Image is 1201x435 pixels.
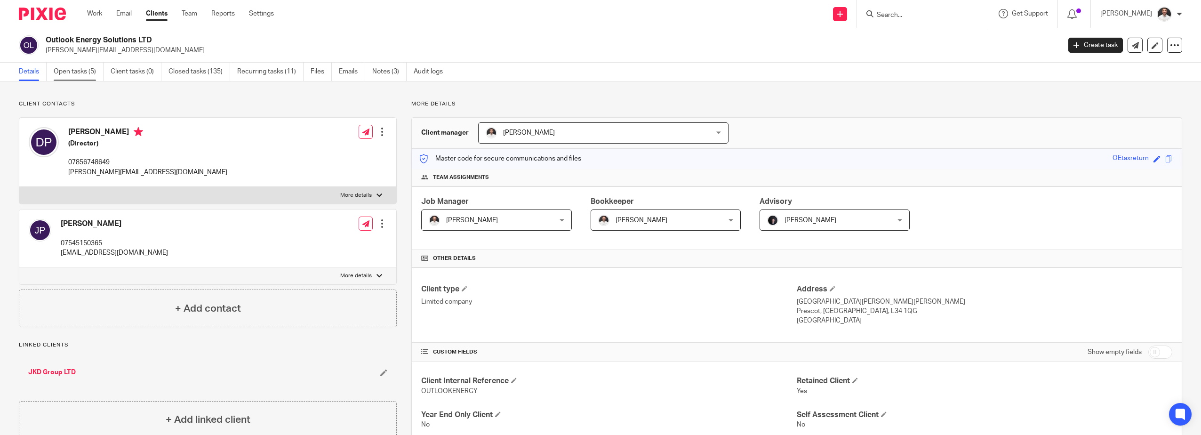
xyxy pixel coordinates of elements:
[311,63,332,81] a: Files
[249,9,274,18] a: Settings
[166,412,250,427] h4: + Add linked client
[87,9,102,18] a: Work
[1157,7,1172,22] img: dom%20slack.jpg
[46,46,1054,55] p: [PERSON_NAME][EMAIL_ADDRESS][DOMAIN_NAME]
[797,316,1172,325] p: [GEOGRAPHIC_DATA]
[61,248,168,258] p: [EMAIL_ADDRESS][DOMAIN_NAME]
[429,215,440,226] img: dom%20slack.jpg
[421,388,478,395] span: OUTLOOKENERGY
[503,129,555,136] span: [PERSON_NAME]
[1088,347,1142,357] label: Show empty fields
[797,421,805,428] span: No
[797,376,1172,386] h4: Retained Client
[421,421,430,428] span: No
[61,239,168,248] p: 07545150365
[116,9,132,18] a: Email
[760,198,792,205] span: Advisory
[797,388,807,395] span: Yes
[598,215,609,226] img: dom%20slack.jpg
[339,63,365,81] a: Emails
[19,35,39,55] img: svg%3E
[797,306,1172,316] p: Prescot, [GEOGRAPHIC_DATA], L34 1QG
[876,11,961,20] input: Search
[19,8,66,20] img: Pixie
[54,63,104,81] a: Open tasks (5)
[421,376,797,386] h4: Client Internal Reference
[29,127,59,157] img: svg%3E
[421,198,469,205] span: Job Manager
[28,368,76,377] a: JKD Group LTD
[419,154,581,163] p: Master code for secure communications and files
[767,215,778,226] img: 455A2509.jpg
[68,127,227,139] h4: [PERSON_NAME]
[1100,9,1152,18] p: [PERSON_NAME]
[1012,10,1048,17] span: Get Support
[446,217,498,224] span: [PERSON_NAME]
[61,219,168,229] h4: [PERSON_NAME]
[19,100,397,108] p: Client contacts
[146,9,168,18] a: Clients
[340,272,372,280] p: More details
[175,301,241,316] h4: + Add contact
[591,198,634,205] span: Bookkeeper
[46,35,852,45] h2: Outlook Energy Solutions LTD
[414,63,450,81] a: Audit logs
[211,9,235,18] a: Reports
[68,139,227,148] h5: (Director)
[19,63,47,81] a: Details
[168,63,230,81] a: Closed tasks (135)
[421,410,797,420] h4: Year End Only Client
[372,63,407,81] a: Notes (3)
[797,297,1172,306] p: [GEOGRAPHIC_DATA][PERSON_NAME][PERSON_NAME]
[616,217,667,224] span: [PERSON_NAME]
[421,128,469,137] h3: Client manager
[134,127,143,137] i: Primary
[29,219,51,242] img: svg%3E
[421,348,797,356] h4: CUSTOM FIELDS
[19,341,397,349] p: Linked clients
[111,63,161,81] a: Client tasks (0)
[486,127,497,138] img: dom%20slack.jpg
[433,174,489,181] span: Team assignments
[797,284,1172,294] h4: Address
[411,100,1182,108] p: More details
[340,192,372,199] p: More details
[182,9,197,18] a: Team
[421,284,797,294] h4: Client type
[797,410,1172,420] h4: Self Assessment Client
[68,168,227,177] p: [PERSON_NAME][EMAIL_ADDRESS][DOMAIN_NAME]
[433,255,476,262] span: Other details
[785,217,836,224] span: [PERSON_NAME]
[1113,153,1149,164] div: OEtaxreturn
[237,63,304,81] a: Recurring tasks (11)
[421,297,797,306] p: Limited company
[68,158,227,167] p: 07856748649
[1068,38,1123,53] a: Create task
